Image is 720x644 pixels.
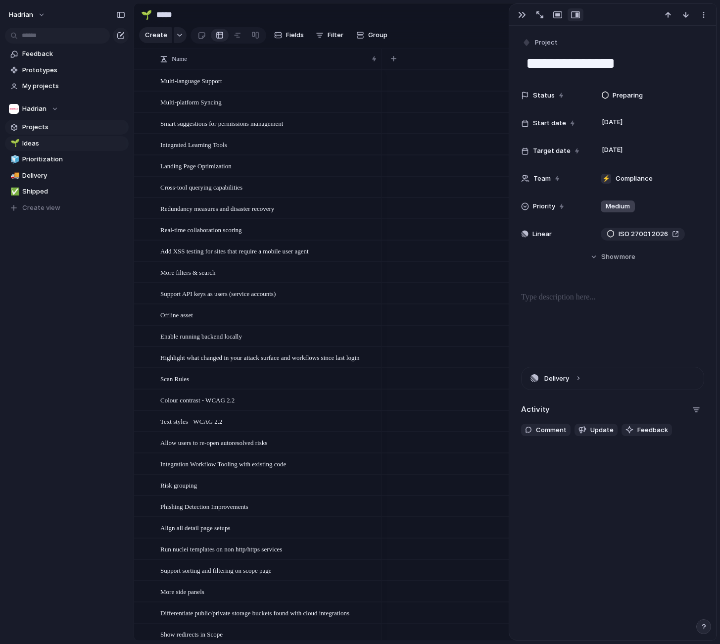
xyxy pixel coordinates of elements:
span: [DATE] [599,144,625,156]
button: Hadrian [5,101,129,116]
div: 🌱 [141,8,152,21]
button: Hadrian [4,7,50,23]
span: My projects [22,81,125,91]
span: Support API keys as users (service accounts) [160,288,276,299]
span: Support sorting and filtering on scope page [160,564,272,576]
span: Name [172,54,187,64]
a: Prototypes [5,63,129,78]
span: Comment [536,425,567,435]
div: 🌱 [10,138,17,149]
span: Prototypes [22,65,125,75]
button: Project [520,36,561,50]
span: Priority [533,201,555,211]
button: 🌱 [9,139,19,149]
span: Text styles - WCAG 2.2 [160,415,223,427]
span: Feedback [637,425,668,435]
span: Update [590,425,614,435]
button: Showmore [521,248,704,266]
span: More filters & search [160,266,216,278]
button: ✅ [9,187,19,197]
span: Offline asset [160,309,193,320]
span: Integration Workflow Tooling with existing code [160,458,286,469]
span: Smart suggestions for permissions management [160,117,283,129]
span: Delivery [22,171,125,181]
button: Comment [521,424,571,437]
button: Filter [312,27,347,43]
span: Ideas [22,139,125,149]
span: Show [601,252,619,262]
span: Feedback [22,49,125,59]
span: Run nuclei templates on non http/https services [160,543,282,554]
span: Real-time collaboration scoring [160,224,242,235]
span: Risk grouping [160,479,197,491]
span: Multi-platform Syncing [160,96,222,107]
span: ISO 27001 2026 [619,229,668,239]
span: Colour contrast - WCAG 2.2 [160,394,235,405]
span: Fields [286,30,304,40]
span: Create [145,30,167,40]
span: Show redirects in Scope [160,628,223,640]
span: Preparing [613,91,643,100]
button: Delivery [522,367,704,390]
a: Projects [5,120,129,135]
span: more [620,252,635,262]
button: Create [139,27,172,43]
button: Update [575,424,618,437]
span: Shipped [22,187,125,197]
a: My projects [5,79,129,94]
span: Scan Rules [160,373,189,384]
span: Project [535,38,558,48]
button: Group [351,27,392,43]
span: Medium [606,201,630,211]
div: ⚡ [601,174,611,184]
a: 🧊Prioritization [5,152,129,167]
span: Target date [533,146,571,156]
span: Highlight what changed in your attack surface and workflows since last login [160,351,360,363]
span: Group [368,30,387,40]
span: Start date [533,118,566,128]
span: Add XSS testing for sites that require a mobile user agent [160,245,309,256]
div: 🧊 [10,154,17,165]
button: 🚚 [9,171,19,181]
span: Enable running backend locally [160,330,242,342]
button: 🧊 [9,154,19,164]
span: Phishing Detection Improvements [160,500,248,512]
a: Feedback [5,47,129,61]
span: Redundancy measures and disaster recovery [160,202,274,214]
div: ✅ [10,186,17,198]
span: Projects [22,122,125,132]
button: Feedback [622,424,672,437]
a: ISO 27001 2026 [601,228,685,241]
span: [DATE] [599,116,625,128]
span: Cross-tool querying capabilities [160,181,242,193]
h2: Activity [521,404,550,415]
span: Hadrian [9,10,33,20]
span: Compliance [616,174,653,184]
span: Landing Page Optimization [160,160,232,171]
span: More side panels [160,586,204,597]
span: Team [533,174,551,184]
span: Status [533,91,555,100]
button: 🌱 [139,7,154,23]
span: Linear [532,229,552,239]
span: Multi-language Support [160,75,222,86]
div: 🚚 [10,170,17,181]
span: Integrated Learning Tools [160,139,227,150]
span: Filter [328,30,343,40]
a: ✅Shipped [5,184,129,199]
span: Differentiate public/private storage buckets found with cloud integrations [160,607,349,618]
span: Align all detail page setups [160,522,231,533]
a: 🌱Ideas [5,136,129,151]
span: Create view [22,203,60,213]
button: Fields [270,27,308,43]
button: Create view [5,200,129,215]
a: 🚚Delivery [5,168,129,183]
span: Hadrian [22,104,47,114]
span: Prioritization [22,154,125,164]
span: Allow users to re-open autoresolved risks [160,437,267,448]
